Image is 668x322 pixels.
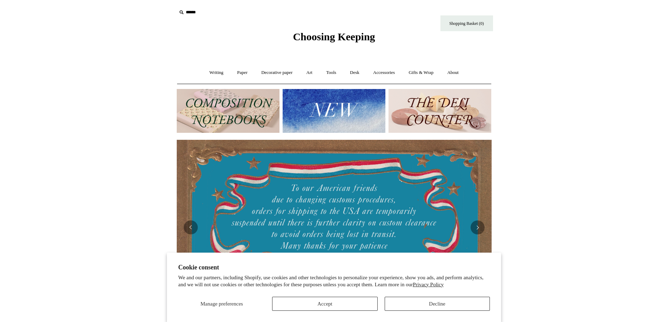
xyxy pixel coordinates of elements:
a: About [441,63,465,82]
a: Gifts & Wrap [402,63,440,82]
a: Privacy Policy [413,282,444,287]
a: Tools [320,63,343,82]
a: Decorative paper [255,63,299,82]
a: Art [300,63,319,82]
a: Accessories [367,63,401,82]
a: Writing [203,63,230,82]
button: Manage preferences [178,297,265,311]
img: 202302 Composition ledgers.jpg__PID:69722ee6-fa44-49dd-a067-31375e5d54ec [177,89,279,133]
a: Choosing Keeping [293,36,375,41]
a: Shopping Basket (0) [440,15,493,31]
img: USA PSA .jpg__PID:33428022-6587-48b7-8b57-d7eefc91f15a [177,140,492,315]
p: We and our partners, including Shopify, use cookies and other technologies to personalize your ex... [178,274,490,288]
h2: Cookie consent [178,264,490,271]
button: Decline [385,297,490,311]
button: Previous [184,220,198,234]
button: Next [471,220,485,234]
span: Choosing Keeping [293,31,375,42]
button: Accept [272,297,377,311]
a: Desk [344,63,366,82]
img: The Deli Counter [389,89,491,133]
span: Manage preferences [201,301,243,307]
img: New.jpg__PID:f73bdf93-380a-4a35-bcfe-7823039498e1 [283,89,385,133]
a: Paper [231,63,254,82]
